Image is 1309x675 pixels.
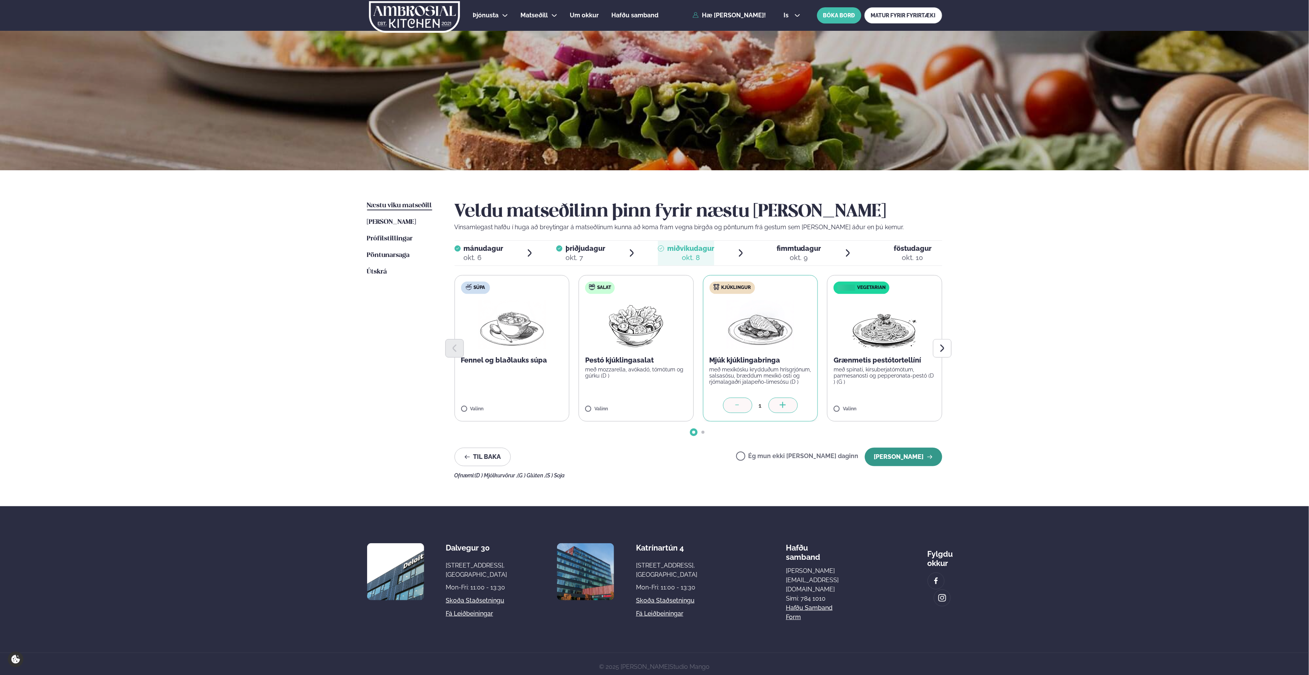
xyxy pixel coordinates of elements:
p: Pestó kjúklingasalat [585,356,687,365]
div: okt. 6 [464,253,503,262]
span: fimmtudagur [777,244,821,252]
p: Vinsamlegast hafðu í huga að breytingar á matseðlinum kunna að koma fram vegna birgða og pöntunum... [455,223,942,232]
div: 1 [752,401,769,410]
img: Spagetti.png [851,300,918,349]
a: Fá leiðbeiningar [446,609,493,618]
a: Hafðu samband [612,11,659,20]
img: Chicken-breast.png [727,300,794,349]
span: Go to slide 2 [701,431,705,434]
span: Súpa [474,285,485,291]
button: Next slide [933,339,952,358]
span: þriðjudagur [566,244,605,252]
p: Mjúk kjúklingabringa [710,356,812,365]
img: chicken.svg [713,284,720,290]
button: Previous slide [445,339,464,358]
span: föstudagur [894,244,931,252]
a: [PERSON_NAME][EMAIL_ADDRESS][DOMAIN_NAME] [786,566,839,594]
a: Hafðu samband form [786,603,839,622]
div: okt. 9 [777,253,821,262]
img: image alt [557,543,614,600]
div: [STREET_ADDRESS], [GEOGRAPHIC_DATA] [446,561,507,579]
span: miðvikudagur [667,244,714,252]
span: (S ) Soja [546,472,565,479]
p: með mexíkósku krydduðum hrísgrjónum, salsasósu, bræddum mexíkó osti og rjómalagaðri jalapeño-lime... [710,366,812,385]
a: [PERSON_NAME] [367,218,416,227]
a: Næstu viku matseðill [367,201,432,210]
div: okt. 8 [667,253,714,262]
div: okt. 10 [894,253,931,262]
img: image alt [938,594,947,603]
a: Útskrá [367,267,387,277]
a: MATUR FYRIR FYRIRTÆKI [864,7,942,24]
img: logo [369,1,461,33]
a: Matseðill [521,11,548,20]
span: Næstu viku matseðill [367,202,432,209]
img: Salad.png [602,300,670,349]
img: soup.svg [466,284,472,290]
p: Sími: 784 1010 [786,594,839,603]
a: image alt [934,590,950,606]
span: Prófílstillingar [367,235,413,242]
span: Pöntunarsaga [367,252,410,259]
button: is [777,12,806,18]
span: (D ) Mjólkurvörur , [475,472,518,479]
img: salad.svg [589,284,595,290]
img: image alt [932,577,940,586]
span: mánudagur [464,244,503,252]
button: Til baka [455,448,511,466]
img: Soup.png [478,300,546,349]
span: Útskrá [367,269,387,275]
button: BÓKA BORÐ [817,7,861,24]
span: [PERSON_NAME] [367,219,416,225]
span: Þjónusta [473,12,499,19]
p: með spínati, kirsuberjatómötum, parmesanosti og pepperonata-pestó (D ) (G ) [834,366,936,385]
span: Matseðill [521,12,548,19]
span: Salat [597,285,611,291]
button: [PERSON_NAME] [865,448,942,466]
span: is [784,12,791,18]
a: image alt [928,573,944,589]
a: Cookie settings [8,651,23,667]
span: Hafðu samband [786,537,820,562]
p: Fennel og blaðlauks súpa [461,356,563,365]
p: Grænmetis pestótortellíní [834,356,936,365]
img: image alt [367,543,424,600]
img: icon [836,284,857,292]
div: Mon-Fri: 11:00 - 13:30 [636,583,697,592]
a: Þjónusta [473,11,499,20]
div: Mon-Fri: 11:00 - 13:30 [446,583,507,592]
span: Vegetarian [857,285,886,291]
div: Ofnæmi: [455,472,942,479]
h2: Veldu matseðilinn þinn fyrir næstu [PERSON_NAME] [455,201,942,223]
a: Skoða staðsetningu [446,596,504,605]
span: Um okkur [570,12,599,19]
p: með mozzarella, avókadó, tómötum og gúrku (D ) [585,366,687,379]
div: Katrínartún 4 [636,543,697,552]
span: Kjúklingur [722,285,751,291]
a: Pöntunarsaga [367,251,410,260]
span: (G ) Glúten , [518,472,546,479]
div: okt. 7 [566,253,605,262]
a: Skoða staðsetningu [636,596,695,605]
a: Fá leiðbeiningar [636,609,683,618]
a: Um okkur [570,11,599,20]
a: Hæ [PERSON_NAME]! [693,12,766,19]
a: Studio Mango [670,663,710,670]
div: Dalvegur 30 [446,543,507,552]
span: © 2025 [PERSON_NAME] [599,663,710,670]
div: Fylgdu okkur [928,543,953,568]
a: Prófílstillingar [367,234,413,243]
span: Go to slide 1 [692,431,695,434]
span: Hafðu samband [612,12,659,19]
div: [STREET_ADDRESS], [GEOGRAPHIC_DATA] [636,561,697,579]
